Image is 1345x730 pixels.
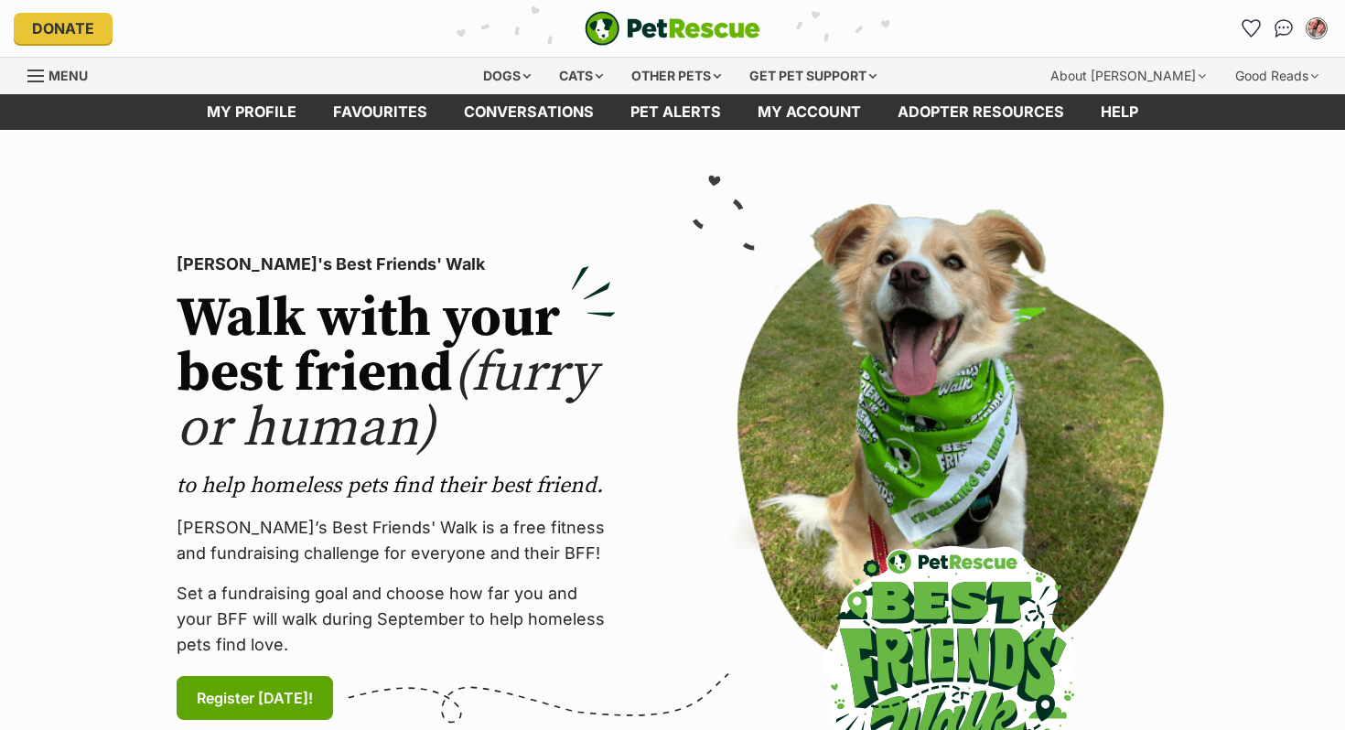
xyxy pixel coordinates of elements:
[585,11,760,46] a: PetRescue
[1302,14,1331,43] button: My account
[177,339,597,463] span: (furry or human)
[1307,19,1326,38] img: Remi Lynch profile pic
[14,13,113,44] a: Donate
[27,58,101,91] a: Menu
[879,94,1082,130] a: Adopter resources
[546,58,616,94] div: Cats
[1236,14,1331,43] ul: Account quick links
[177,676,333,720] a: Register [DATE]!
[446,94,612,130] a: conversations
[48,68,88,83] span: Menu
[585,11,760,46] img: logo-e224e6f780fb5917bec1dbf3a21bbac754714ae5b6737aabdf751b685950b380.svg
[1038,58,1219,94] div: About [PERSON_NAME]
[177,471,616,500] p: to help homeless pets find their best friend.
[177,252,616,277] p: [PERSON_NAME]'s Best Friends' Walk
[1269,14,1298,43] a: Conversations
[177,515,616,566] p: [PERSON_NAME]’s Best Friends' Walk is a free fitness and fundraising challenge for everyone and t...
[177,292,616,456] h2: Walk with your best friend
[1222,58,1331,94] div: Good Reads
[619,58,734,94] div: Other pets
[470,58,543,94] div: Dogs
[197,687,313,709] span: Register [DATE]!
[1082,94,1157,130] a: Help
[1236,14,1265,43] a: Favourites
[315,94,446,130] a: Favourites
[612,94,739,130] a: Pet alerts
[1275,19,1294,38] img: chat-41dd97257d64d25036548639549fe6c8038ab92f7586957e7f3b1b290dea8141.svg
[188,94,315,130] a: My profile
[739,94,879,130] a: My account
[177,581,616,658] p: Set a fundraising goal and choose how far you and your BFF will walk during September to help hom...
[737,58,889,94] div: Get pet support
